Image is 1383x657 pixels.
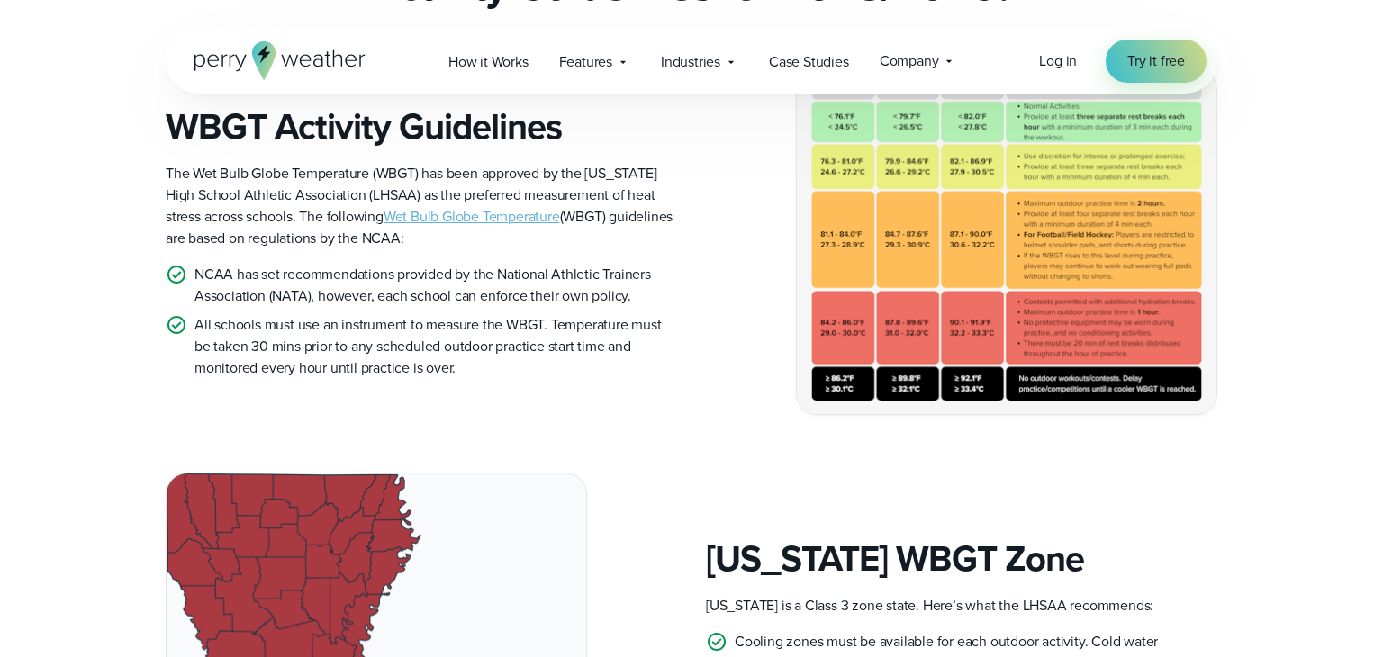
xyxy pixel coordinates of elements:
a: Case Studies [754,43,864,80]
img: Louisiana WBGT [797,69,1216,414]
a: Log in [1039,50,1077,72]
span: Company [880,50,939,72]
a: Try it free [1106,40,1207,83]
span: Features [559,51,612,73]
a: How it Works [433,43,544,80]
span: Industries [661,51,720,73]
span: Try it free [1127,50,1185,72]
span: Case Studies [769,51,849,73]
p: [US_STATE] is a Class 3 zone state. Here’s what the LHSAA recommends: [706,595,1217,616]
h3: WBGT Activity Guidelines [166,105,677,148]
p: NCAA has set recommendations provided by the National Athletic Trainers Association (NATA), howev... [194,264,677,307]
span: Log in [1039,50,1077,71]
span: How it Works [448,51,529,73]
p: The Wet Bulb Globe Temperature (WBGT) has been approved by the [US_STATE] High School Athletic As... [166,163,677,249]
p: All schools must use an instrument to measure the WBGT. Temperature must be taken 30 mins prior t... [194,314,677,379]
h3: [US_STATE] WBGT Zone [706,537,1217,580]
a: Wet Bulb Globe Temperature [384,206,560,227]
